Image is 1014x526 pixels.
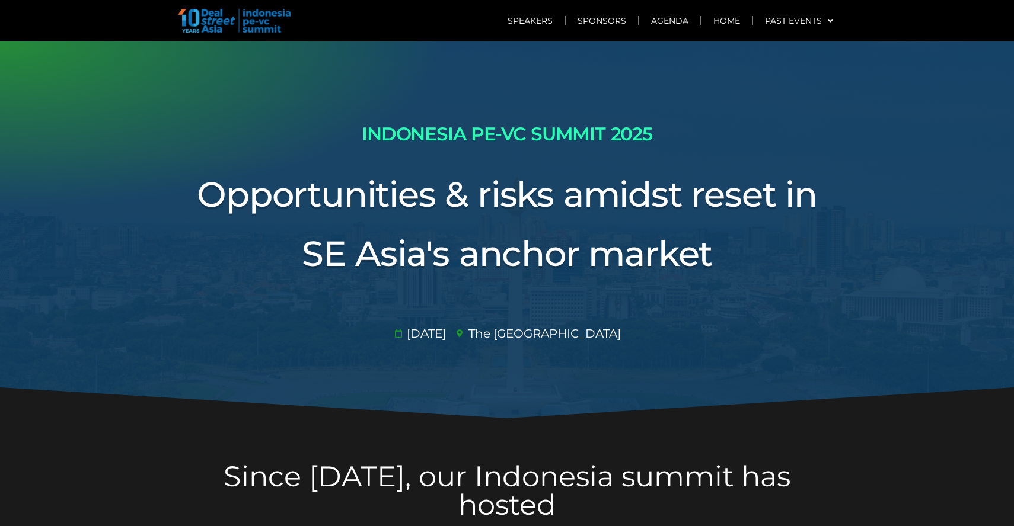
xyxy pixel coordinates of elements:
a: Home [701,7,752,34]
a: Sponsors [566,7,638,34]
a: Past Events [753,7,845,34]
span: The [GEOGRAPHIC_DATA]​ [465,325,621,342]
a: Agenda [639,7,700,34]
span: [DATE]​ [404,325,446,342]
a: Speakers [496,7,565,34]
h2: Since [DATE], our Indonesia summit has hosted [175,462,839,519]
h2: INDONESIA PE-VC SUMMIT 2025 [175,118,839,150]
h3: Opportunities & risks amidst reset in SE Asia's anchor market [175,165,839,284]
